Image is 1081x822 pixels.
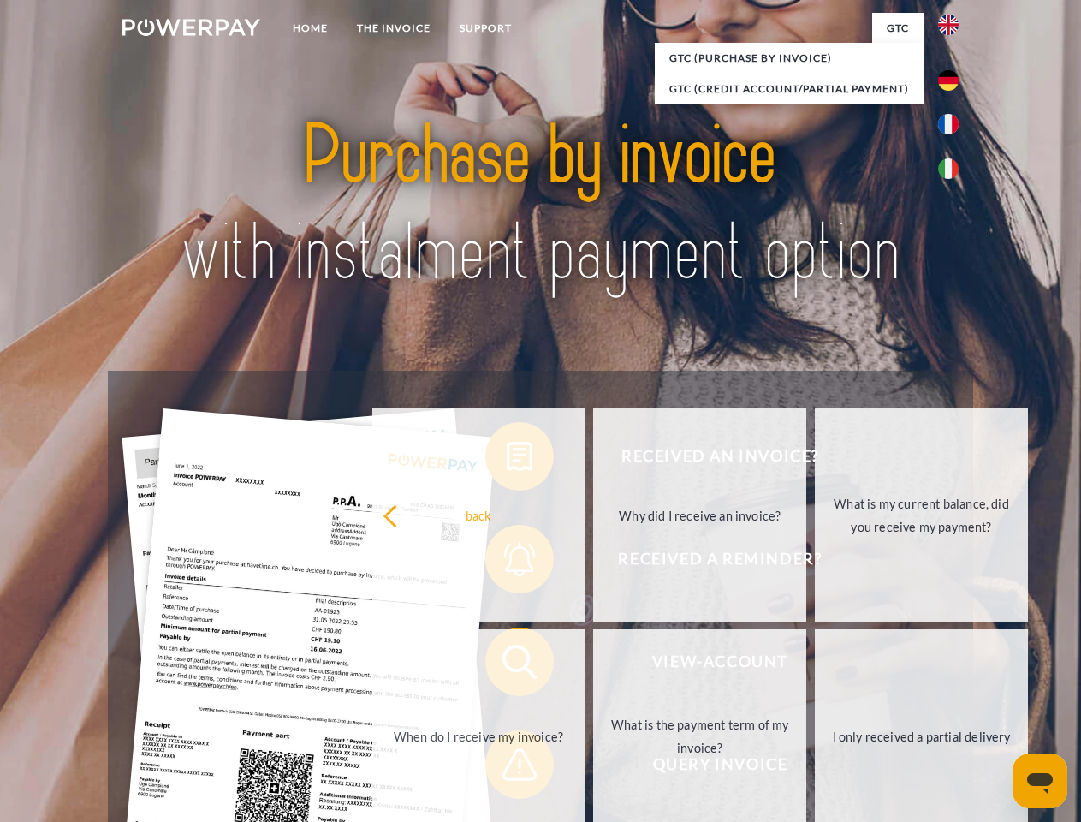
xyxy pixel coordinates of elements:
[815,408,1028,622] a: What is my current balance, did you receive my payment?
[163,82,918,328] img: title-powerpay_en.svg
[655,43,924,74] a: GTC (Purchase by invoice)
[278,13,342,44] a: Home
[603,503,796,527] div: Why did I receive an invoice?
[383,503,575,527] div: back
[655,74,924,104] a: GTC (Credit account/partial payment)
[825,492,1018,539] div: What is my current balance, did you receive my payment?
[938,114,959,134] img: fr
[825,724,1018,748] div: I only received a partial delivery
[872,13,924,44] a: GTC
[603,713,796,759] div: What is the payment term of my invoice?
[445,13,526,44] a: Support
[1013,753,1067,808] iframe: Button to launch messaging window
[122,19,260,36] img: logo-powerpay-white.svg
[938,158,959,179] img: it
[938,70,959,91] img: de
[342,13,445,44] a: THE INVOICE
[938,15,959,35] img: en
[383,724,575,748] div: When do I receive my invoice?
